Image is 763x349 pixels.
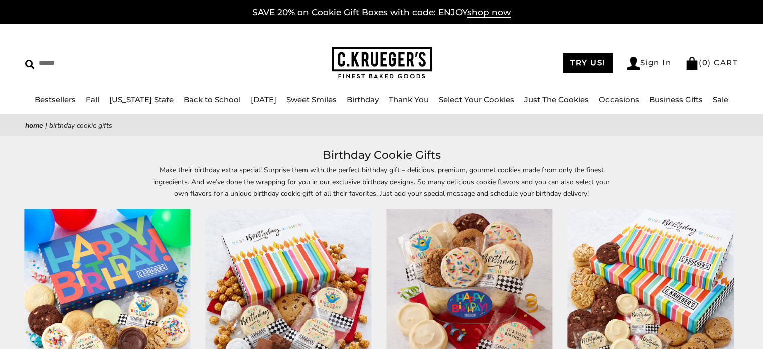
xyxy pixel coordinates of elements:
[49,121,112,130] span: Birthday Cookie Gifts
[524,95,589,104] a: Just The Cookies
[286,95,337,104] a: Sweet Smiles
[713,95,728,104] a: Sale
[439,95,514,104] a: Select Your Cookies
[184,95,241,104] a: Back to School
[627,57,672,70] a: Sign In
[35,95,76,104] a: Bestsellers
[86,95,99,104] a: Fall
[151,164,613,199] p: Make their birthday extra special! Surprise them with the perfect birthday gift – delicious, prem...
[702,58,708,67] span: 0
[467,7,511,18] span: shop now
[649,95,703,104] a: Business Gifts
[685,58,738,67] a: (0) CART
[599,95,639,104] a: Occasions
[627,57,640,70] img: Account
[252,7,511,18] a: SAVE 20% on Cookie Gift Boxes with code: ENJOYshop now
[25,121,43,130] a: Home
[332,47,432,79] img: C.KRUEGER'S
[25,120,738,131] nav: breadcrumbs
[40,146,723,164] h1: Birthday Cookie Gifts
[25,60,35,69] img: Search
[25,55,194,71] input: Search
[563,53,613,73] a: TRY US!
[251,95,276,104] a: [DATE]
[347,95,379,104] a: Birthday
[389,95,429,104] a: Thank You
[109,95,174,104] a: [US_STATE] State
[685,57,699,70] img: Bag
[45,121,47,130] span: |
